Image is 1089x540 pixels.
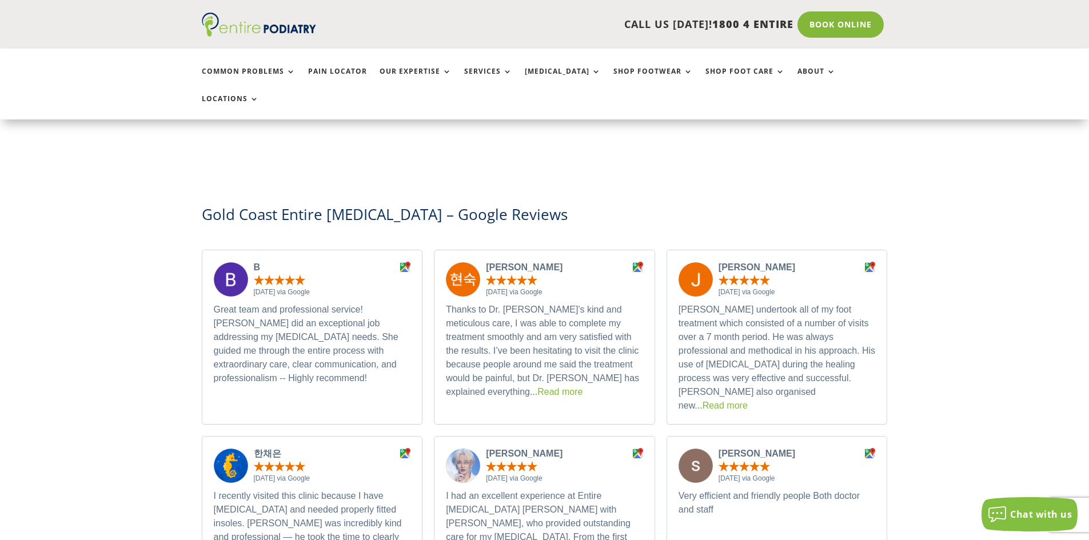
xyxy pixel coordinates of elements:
[202,204,888,230] h2: Gold Coast Entire [MEDICAL_DATA] – Google Reviews
[719,448,859,460] h3: [PERSON_NAME]
[525,67,601,92] a: [MEDICAL_DATA]
[214,303,411,385] p: Great team and professional service! [PERSON_NAME] did an exceptional job addressing my [MEDICAL_...
[719,474,876,483] span: [DATE] via Google
[719,461,770,471] span: Rated 5
[254,461,305,471] span: Rated 5
[719,275,770,285] span: Rated 5
[308,67,367,92] a: Pain Locator
[446,303,643,399] p: Thanks to Dr. [PERSON_NAME]’s kind and meticulous care, I was able to complete my treatment smoot...
[254,262,394,274] h3: B
[464,67,512,92] a: Services
[705,67,785,92] a: Shop Foot Care
[486,474,643,483] span: [DATE] via Google
[254,448,394,460] h3: 한채은
[486,288,643,297] span: [DATE] via Google
[719,288,876,297] span: [DATE] via Google
[1010,508,1072,521] span: Chat with us
[613,67,693,92] a: Shop Footwear
[254,474,411,483] span: [DATE] via Google
[202,95,259,119] a: Locations
[486,448,626,460] h3: [PERSON_NAME]
[254,275,305,285] span: Rated 5
[486,461,537,471] span: Rated 5
[982,497,1078,531] button: Chat with us
[486,262,626,274] h3: [PERSON_NAME]
[797,67,836,92] a: About
[380,67,452,92] a: Our Expertise
[537,387,583,397] a: Read more
[703,401,748,410] a: Read more
[202,67,296,92] a: Common Problems
[202,13,316,37] img: logo (1)
[797,11,884,38] a: Book Online
[719,262,859,274] h3: [PERSON_NAME]
[254,288,411,297] span: [DATE] via Google
[679,303,876,413] p: [PERSON_NAME] undertook all of my foot treatment which consisted of a number of visits over a 7 m...
[712,17,793,31] span: 1800 4 ENTIRE
[360,17,793,32] p: CALL US [DATE]!
[486,275,537,285] span: Rated 5
[679,489,876,517] p: Very efficient and friendly people Both doctor and staff
[202,27,316,39] a: Entire Podiatry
